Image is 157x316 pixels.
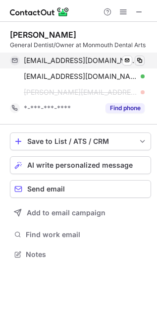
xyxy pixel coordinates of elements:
[24,88,137,97] span: [PERSON_NAME][EMAIL_ADDRESS][DOMAIN_NAME]
[10,248,151,261] button: Notes
[24,56,137,65] span: [EMAIL_ADDRESS][DOMAIN_NAME]
[24,72,137,81] span: [EMAIL_ADDRESS][DOMAIN_NAME]
[10,156,151,174] button: AI write personalized message
[27,185,65,193] span: Send email
[10,6,69,18] img: ContactOut v5.3.10
[10,132,151,150] button: save-profile-one-click
[27,137,134,145] div: Save to List / ATS / CRM
[26,250,147,259] span: Notes
[105,103,145,113] button: Reveal Button
[27,161,133,169] span: AI write personalized message
[27,209,105,217] span: Add to email campaign
[26,230,147,239] span: Find work email
[10,228,151,242] button: Find work email
[10,180,151,198] button: Send email
[10,204,151,222] button: Add to email campaign
[10,30,76,40] div: [PERSON_NAME]
[10,41,151,50] div: General Dentist/Owner at Monmouth Dental Arts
